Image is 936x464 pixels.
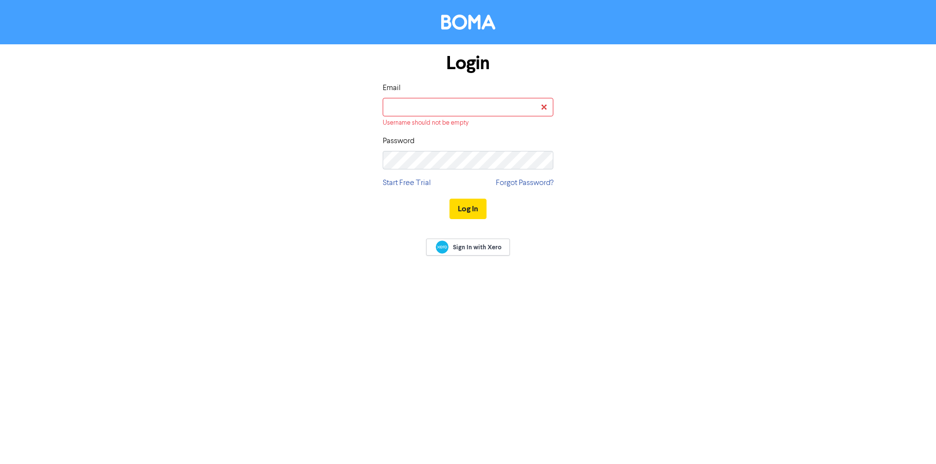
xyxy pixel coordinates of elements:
div: Username should not be empty [383,118,553,128]
a: Start Free Trial [383,177,431,189]
button: Log In [449,199,487,219]
h1: Login [383,52,553,74]
a: Sign In with Xero [426,239,510,256]
a: Forgot Password? [496,177,553,189]
span: Sign In with Xero [453,243,502,252]
label: Email [383,82,401,94]
iframe: Chat Widget [814,359,936,464]
img: Xero logo [436,241,448,254]
label: Password [383,135,414,147]
img: BOMA Logo [441,15,495,30]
